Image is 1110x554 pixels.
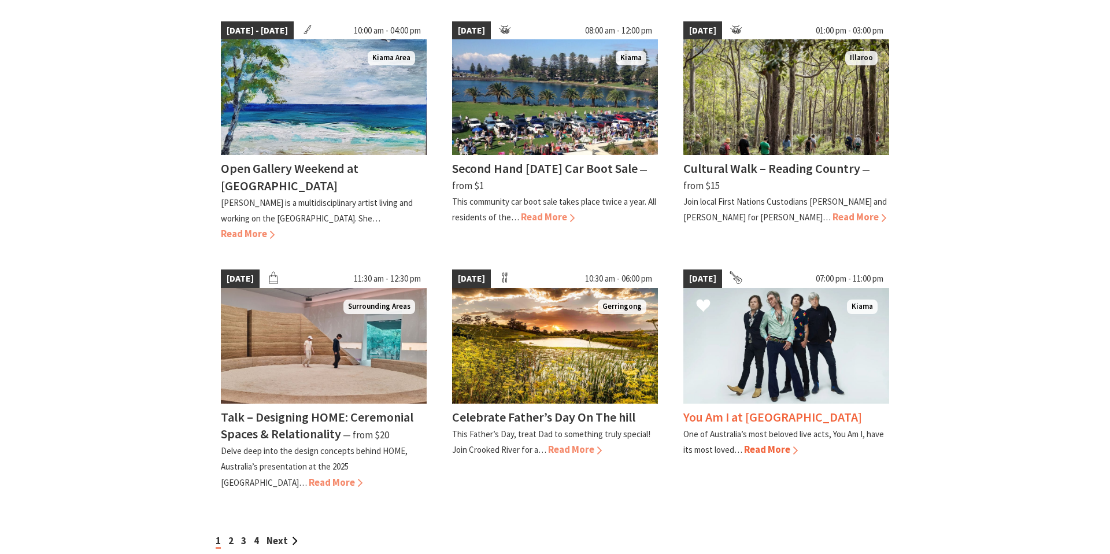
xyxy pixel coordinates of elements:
[221,21,427,242] a: [DATE] - [DATE] 10:00 am - 04:00 pm Kiama Area Open Gallery Weekend at [GEOGRAPHIC_DATA] [PERSON_...
[810,269,889,288] span: 07:00 pm - 11:00 pm
[452,409,635,425] h4: Celebrate Father’s Day On The hill
[452,288,658,404] img: Crooked River Estate
[221,197,413,224] p: [PERSON_NAME] is a multidisciplinary artist living and working on the [GEOGRAPHIC_DATA]. She…
[744,443,798,456] span: Read More
[221,445,408,487] p: Delve deep into the design concepts behind HOME, Australia’s presentation at the 2025 [GEOGRAPHIC...
[221,21,294,40] span: [DATE] - [DATE]
[241,534,246,547] a: 3
[684,287,722,326] button: Click to Favourite You Am I at Kiama
[221,269,427,490] a: [DATE] 11:30 am - 12:30 pm Two visitors stand in the middle ofn a circular stone art installation...
[683,269,722,288] span: [DATE]
[452,39,658,155] img: Car boot sale
[452,429,650,455] p: This Father’s Day, treat Dad to something truly special! Join Crooked River for a…
[343,300,415,314] span: Surrounding Areas
[683,288,889,404] img: You Am I
[267,534,298,547] a: Next
[521,210,575,223] span: Read More
[221,227,275,240] span: Read More
[348,269,427,288] span: 11:30 am - 12:30 pm
[452,163,647,191] span: ⁠— from $1
[683,39,889,155] img: Visitors walk in single file along the Buddawang Track
[452,269,658,490] a: [DATE] 10:30 am - 06:00 pm Crooked River Estate Gerringong Celebrate Father’s Day On The hill Thi...
[683,163,870,191] span: ⁠— from $15
[845,51,878,65] span: Illaroo
[683,269,889,490] a: [DATE] 07:00 pm - 11:00 pm You Am I Kiama You Am I at [GEOGRAPHIC_DATA] One of Australia’s most b...
[579,21,658,40] span: 08:00 am - 12:00 pm
[598,300,646,314] span: Gerringong
[810,21,889,40] span: 01:00 pm - 03:00 pm
[343,429,389,441] span: ⁠— from $20
[221,269,260,288] span: [DATE]
[683,160,860,176] h4: Cultural Walk – Reading Country
[216,534,221,549] span: 1
[221,288,427,404] img: Two visitors stand in the middle ofn a circular stone art installation with sand in the middle
[579,269,658,288] span: 10:30 am - 06:00 pm
[452,21,491,40] span: [DATE]
[452,196,656,223] p: This community car boot sale takes place twice a year. All residents of the…
[683,21,889,242] a: [DATE] 01:00 pm - 03:00 pm Visitors walk in single file along the Buddawang Track Illaroo Cultura...
[221,409,413,442] h4: Talk – Designing HOME: Ceremonial Spaces & Relationality
[548,443,602,456] span: Read More
[683,196,887,223] p: Join local First Nations Custodians [PERSON_NAME] and [PERSON_NAME] for [PERSON_NAME]…
[847,300,878,314] span: Kiama
[221,160,358,193] h4: Open Gallery Weekend at [GEOGRAPHIC_DATA]
[616,51,646,65] span: Kiama
[452,269,491,288] span: [DATE]
[452,21,658,242] a: [DATE] 08:00 am - 12:00 pm Car boot sale Kiama Second Hand [DATE] Car Boot Sale ⁠— from $1 This c...
[832,210,886,223] span: Read More
[368,51,415,65] span: Kiama Area
[683,409,862,425] h4: You Am I at [GEOGRAPHIC_DATA]
[254,534,259,547] a: 4
[683,429,884,455] p: One of Australia’s most beloved live acts, You Am I, have its most loved…
[309,476,362,489] span: Read More
[348,21,427,40] span: 10:00 am - 04:00 pm
[683,21,722,40] span: [DATE]
[228,534,234,547] a: 2
[452,160,638,176] h4: Second Hand [DATE] Car Boot Sale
